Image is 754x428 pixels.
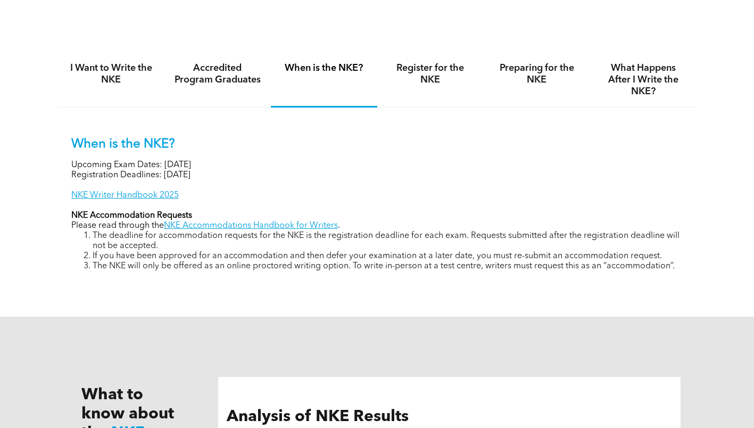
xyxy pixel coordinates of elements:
p: Please read through the . [71,221,683,231]
h4: What Happens After I Write the NKE? [600,62,687,97]
li: The NKE will only be offered as an online proctored writing option. To write in-person at a test ... [93,261,683,271]
li: If you have been approved for an accommodation and then defer your examination at a later date, y... [93,251,683,261]
h4: I Want to Write the NKE [68,62,155,86]
p: Registration Deadlines: [DATE] [71,170,683,180]
p: Upcoming Exam Dates: [DATE] [71,160,683,170]
strong: NKE Accommodation Requests [71,211,192,220]
a: NKE Accommodations Handbook for Writers [164,221,338,230]
p: When is the NKE? [71,137,683,152]
h4: Preparing for the NKE [493,62,581,86]
h4: Register for the NKE [387,62,474,86]
span: Analysis of NKE Results [227,409,409,425]
h4: When is the NKE? [280,62,368,74]
a: NKE Writer Handbook 2025 [71,191,179,200]
li: The deadline for accommodation requests for the NKE is the registration deadline for each exam. R... [93,231,683,251]
h4: Accredited Program Graduates [174,62,261,86]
